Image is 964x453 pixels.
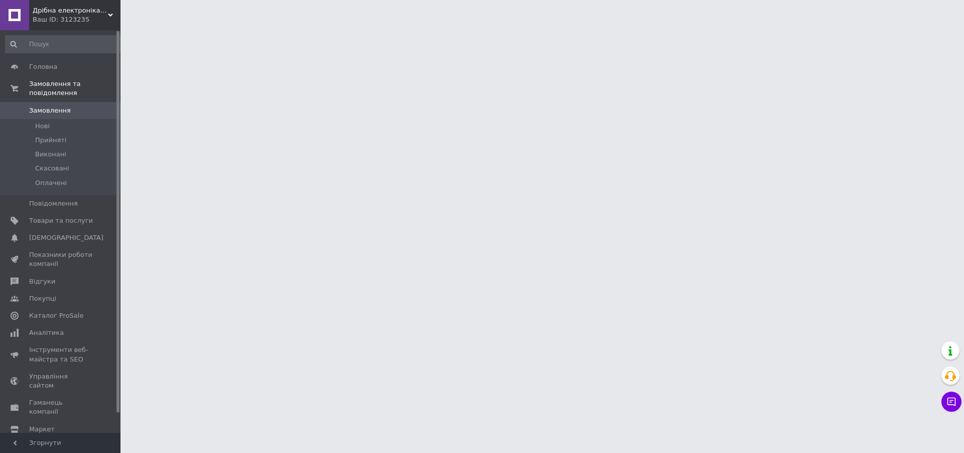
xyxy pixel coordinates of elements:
[29,372,93,390] span: Управління сайтом
[29,328,64,337] span: Аналітика
[29,398,93,416] span: Гаманець компанії
[29,250,93,268] span: Показники роботи компанії
[29,106,71,115] span: Замовлення
[29,79,120,98] span: Замовлення та повідомлення
[29,233,103,242] span: [DEMOGRAPHIC_DATA]
[29,345,93,364] span: Інструменти веб-майстра та SEO
[941,392,961,412] button: Чат з покупцем
[29,311,83,320] span: Каталог ProSale
[29,199,78,208] span: Повідомлення
[29,294,56,303] span: Покупці
[35,164,69,173] span: Скасовані
[29,425,55,434] span: Маркет
[29,277,55,286] span: Відгуки
[35,178,67,188] span: Оплачені
[33,15,120,24] div: Ваш ID: 3123235
[33,6,108,15] span: Дрібна електроніка та посуд для вашого дому
[35,122,50,131] span: Нові
[5,35,124,53] input: Пошук
[35,136,66,145] span: Прийняті
[35,150,66,159] span: Виконані
[29,62,57,71] span: Головна
[29,216,93,225] span: Товари та послуги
